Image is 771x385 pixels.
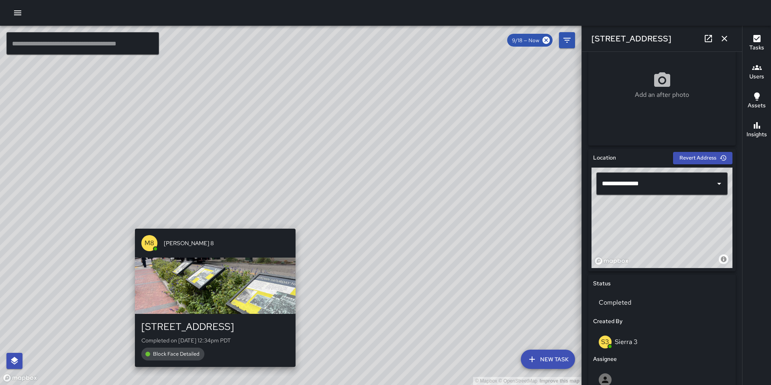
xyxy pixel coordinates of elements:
button: Open [714,178,725,189]
button: Users [742,58,771,87]
span: 9/18 — Now [507,37,544,44]
div: 9/18 — Now [507,34,553,47]
span: Block Face Detailed [148,350,204,357]
h6: Status [593,279,611,288]
button: New Task [521,350,575,369]
h6: Created By [593,317,622,326]
span: [PERSON_NAME] 8 [164,239,289,247]
h6: Assignee [593,355,617,364]
h6: Insights [747,130,767,139]
h6: Assets [748,101,766,110]
p: Add an after photo [635,90,689,100]
button: Tasks [742,29,771,58]
p: M8 [145,238,154,248]
div: [STREET_ADDRESS] [141,320,289,333]
button: Filters [559,32,575,48]
p: S3 [601,337,609,347]
button: Assets [742,87,771,116]
p: Completed on [DATE] 12:34pm PDT [141,336,289,344]
button: Insights [742,116,771,145]
h6: Location [593,154,616,162]
h6: [STREET_ADDRESS] [592,32,671,45]
h6: Tasks [749,43,764,52]
p: Sierra 3 [615,338,638,346]
h6: Users [749,72,764,81]
button: Revert Address [673,152,732,164]
button: M8[PERSON_NAME] 8[STREET_ADDRESS]Completed on [DATE] 12:34pm PDTBlock Face Detailed [135,229,296,367]
p: Completed [599,298,725,307]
